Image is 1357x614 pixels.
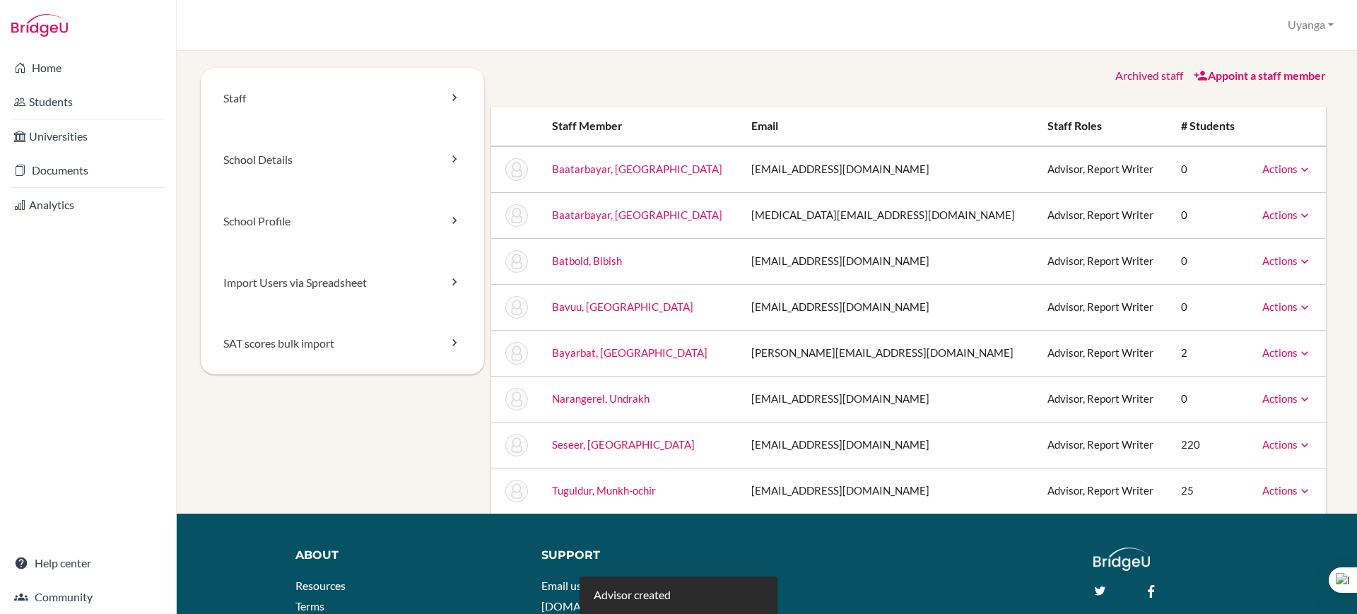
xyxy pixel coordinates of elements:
[1036,422,1169,468] td: Advisor, Report Writer
[1170,107,1249,146] th: # students
[505,434,528,456] img: Uyanga Seseer
[1262,300,1312,313] a: Actions
[1036,284,1169,330] td: Advisor, Report Writer
[1281,12,1340,38] button: Uyanga
[201,191,484,252] a: School Profile
[1036,376,1169,422] td: Advisor, Report Writer
[3,549,173,577] a: Help center
[740,422,1036,468] td: [EMAIL_ADDRESS][DOMAIN_NAME]
[1036,107,1169,146] th: Staff roles
[594,587,671,603] div: Advisor created
[552,484,656,497] a: Tuguldur, Munkh-ochir
[3,156,173,184] a: Documents
[1194,69,1326,82] a: Appoint a staff member
[1170,330,1249,376] td: 2
[1262,163,1312,175] a: Actions
[552,254,622,267] a: Batbold, Bibish
[1170,146,1249,193] td: 0
[740,284,1036,330] td: [EMAIL_ADDRESS][DOMAIN_NAME]
[1262,208,1312,221] a: Actions
[740,330,1036,376] td: [PERSON_NAME][EMAIL_ADDRESS][DOMAIN_NAME]
[541,107,740,146] th: Staff member
[552,438,695,451] a: Seseer, [GEOGRAPHIC_DATA]
[505,480,528,502] img: Munkh-ochir Tuguldur
[201,313,484,374] a: SAT scores bulk import
[1115,69,1183,82] a: Archived staff
[201,252,484,314] a: Import Users via Spreadsheet
[1036,192,1169,238] td: Advisor, Report Writer
[3,191,173,219] a: Analytics
[552,208,722,221] a: Baatarbayar, [GEOGRAPHIC_DATA]
[3,122,173,150] a: Universities
[1262,438,1312,451] a: Actions
[740,376,1036,422] td: [EMAIL_ADDRESS][DOMAIN_NAME]
[505,158,528,181] img: (Archived) Ankhtuya Baatarbayar
[1036,468,1169,514] td: Advisor, Report Writer
[201,129,484,191] a: School Details
[552,163,722,175] a: Baatarbayar, [GEOGRAPHIC_DATA]
[1170,238,1249,284] td: 0
[295,548,521,564] div: About
[1093,548,1151,571] img: logo_white@2x-f4f0deed5e89b7ecb1c2cc34c3e3d731f90f0f143d5ea2071677605dd97b5244.png
[740,238,1036,284] td: [EMAIL_ADDRESS][DOMAIN_NAME]
[740,146,1036,193] td: [EMAIL_ADDRESS][DOMAIN_NAME]
[1036,238,1169,284] td: Advisor, Report Writer
[3,88,173,116] a: Students
[740,468,1036,514] td: [EMAIL_ADDRESS][DOMAIN_NAME]
[552,300,693,313] a: Bavuu, [GEOGRAPHIC_DATA]
[505,296,528,319] img: (Archived) Ariuntungalag Bavuu
[3,54,173,82] a: Home
[552,392,650,405] a: Narangerel, Undrakh
[552,346,707,359] a: Bayarbat, [GEOGRAPHIC_DATA]
[1036,146,1169,193] td: Advisor, Report Writer
[1262,392,1312,405] a: Actions
[740,107,1036,146] th: Email
[1170,192,1249,238] td: 0
[505,342,528,365] img: Nandin Bayarbat
[11,14,68,37] img: Bridge-U
[541,548,754,564] div: Support
[1262,346,1312,359] a: Actions
[740,192,1036,238] td: [MEDICAL_DATA][EMAIL_ADDRESS][DOMAIN_NAME]
[505,388,528,411] img: (Archived) Undrakh Narangerel
[1262,484,1312,497] a: Actions
[201,68,484,129] a: Staff
[1170,422,1249,468] td: 220
[1036,330,1169,376] td: Advisor, Report Writer
[1170,284,1249,330] td: 0
[1170,376,1249,422] td: 0
[505,204,528,227] img: (Archived) Ankhtuya Baatarbayar
[505,250,528,273] img: Bibish Batbold
[1262,254,1312,267] a: Actions
[1170,468,1249,514] td: 25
